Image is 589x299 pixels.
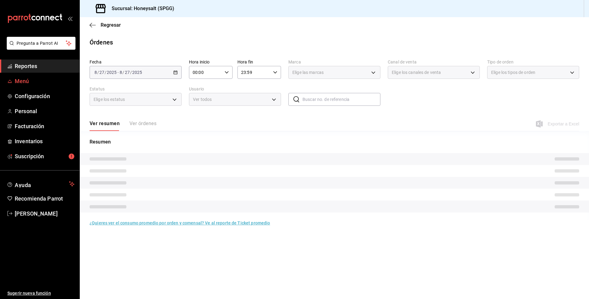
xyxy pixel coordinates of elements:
span: Elige los canales de venta [392,69,441,75]
label: Usuario [189,87,281,91]
span: Configuración [15,92,75,100]
div: navigation tabs [90,121,156,131]
span: Pregunta a Parrot AI [17,40,66,47]
input: -- [125,70,130,75]
label: Hora fin [237,60,281,64]
span: Facturación [15,122,75,130]
input: -- [94,70,97,75]
span: Sugerir nueva función [7,290,75,297]
button: Regresar [90,22,121,28]
input: ---- [132,70,142,75]
span: / [130,70,132,75]
label: Estatus [90,87,182,91]
span: [PERSON_NAME] [15,209,75,218]
span: Regresar [101,22,121,28]
button: Pregunta a Parrot AI [7,37,75,50]
p: Resumen [90,138,579,146]
span: - [117,70,119,75]
input: Buscar no. de referencia [302,93,380,105]
a: ¿Quieres ver el consumo promedio por orden y comensal? Ve al reporte de Ticket promedio [90,220,270,225]
input: ---- [106,70,117,75]
span: Reportes [15,62,75,70]
label: Canal de venta [388,60,480,64]
span: Recomienda Parrot [15,194,75,203]
label: Hora inicio [189,60,233,64]
span: Elige los estatus [94,96,125,102]
label: Fecha [90,60,182,64]
span: Inventarios [15,137,75,145]
span: / [105,70,106,75]
div: Órdenes [90,38,113,47]
h3: Sucursal: Honeysalt (SPGG) [107,5,174,12]
span: Menú [15,77,75,85]
a: Pregunta a Parrot AI [4,44,75,51]
label: Marca [288,60,380,64]
span: Elige los tipos de orden [491,69,535,75]
span: Ver todos [193,96,270,103]
label: Tipo de orden [487,60,579,64]
input: -- [99,70,105,75]
input: -- [119,70,122,75]
span: / [122,70,124,75]
span: Elige las marcas [292,69,324,75]
span: / [97,70,99,75]
button: open_drawer_menu [67,16,72,21]
span: Suscripción [15,152,75,160]
span: Ayuda [15,180,67,188]
span: Personal [15,107,75,115]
